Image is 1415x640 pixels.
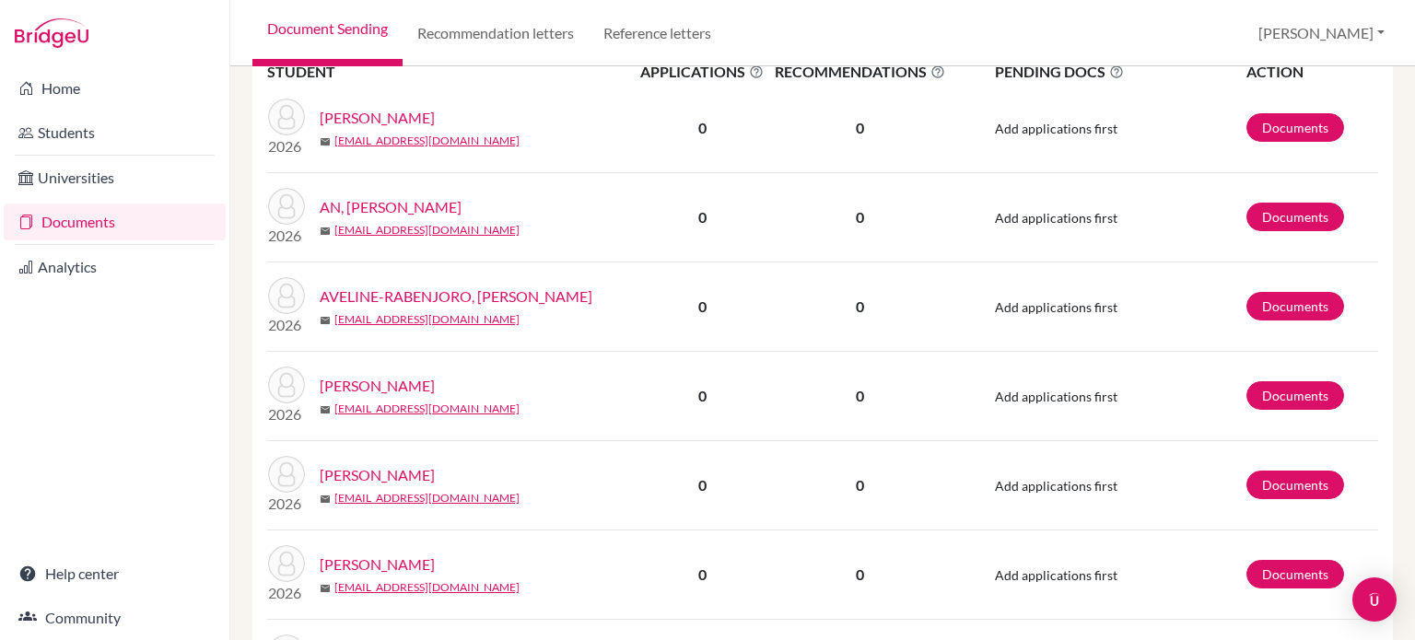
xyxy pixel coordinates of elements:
a: Documents [1246,560,1344,588]
span: Add applications first [995,121,1117,136]
img: FONG, Dominic [268,456,305,493]
a: [EMAIL_ADDRESS][DOMAIN_NAME] [334,579,520,596]
a: Documents [1246,471,1344,499]
a: [PERSON_NAME] [320,464,435,486]
a: [PERSON_NAME] [320,107,435,129]
span: mail [320,404,331,415]
span: mail [320,315,331,326]
p: 2026 [268,225,305,247]
span: Add applications first [995,478,1117,494]
span: mail [320,136,331,147]
a: Documents [1246,381,1344,410]
a: AN, [PERSON_NAME] [320,196,462,218]
span: mail [320,226,331,237]
p: 0 [769,474,950,496]
p: 2026 [268,314,305,336]
span: RECOMMENDATIONS [769,61,950,83]
span: Add applications first [995,567,1117,583]
a: [EMAIL_ADDRESS][DOMAIN_NAME] [334,490,520,506]
button: [PERSON_NAME] [1250,16,1393,51]
p: 2026 [268,582,305,604]
a: Documents [4,204,226,240]
span: Add applications first [995,389,1117,404]
img: CHAN, Ken Zi [268,367,305,403]
p: 0 [769,117,950,139]
a: Documents [1246,203,1344,231]
a: Community [4,599,226,636]
b: 0 [698,119,707,136]
img: AVELINE-RABENJORO, Julia [268,277,305,314]
span: Add applications first [995,299,1117,315]
img: AHMED, Mia [268,99,305,135]
a: [EMAIL_ADDRESS][DOMAIN_NAME] [334,311,520,328]
span: PENDING DOCS [995,61,1245,83]
p: 0 [769,385,950,407]
p: 0 [769,206,950,228]
b: 0 [698,565,707,583]
img: JAMES, Isabella Spiji [268,545,305,582]
img: Bridge-U [15,18,88,48]
a: Home [4,70,226,107]
span: Add applications first [995,210,1117,226]
b: 0 [698,476,707,494]
p: 0 [769,296,950,318]
b: 0 [698,387,707,404]
a: Help center [4,555,226,592]
a: Documents [1246,113,1344,142]
b: 0 [698,208,707,226]
a: Students [4,114,226,151]
b: 0 [698,297,707,315]
p: 2026 [268,493,305,515]
a: Analytics [4,249,226,285]
a: AVELINE-RABENJORO, [PERSON_NAME] [320,285,592,308]
a: [EMAIL_ADDRESS][DOMAIN_NAME] [334,222,520,239]
div: Open Intercom Messenger [1352,577,1397,622]
a: Universities [4,159,226,196]
a: [EMAIL_ADDRESS][DOMAIN_NAME] [334,401,520,417]
span: APPLICATIONS [637,61,767,83]
a: [EMAIL_ADDRESS][DOMAIN_NAME] [334,133,520,149]
p: 2026 [268,135,305,157]
th: ACTION [1245,60,1378,84]
p: 0 [769,564,950,586]
img: AN, Youngchan [268,188,305,225]
a: Documents [1246,292,1344,320]
th: STUDENT [267,60,636,84]
span: mail [320,494,331,505]
p: 2026 [268,403,305,425]
span: mail [320,583,331,594]
a: [PERSON_NAME] [320,553,435,576]
a: [PERSON_NAME] [320,375,435,397]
